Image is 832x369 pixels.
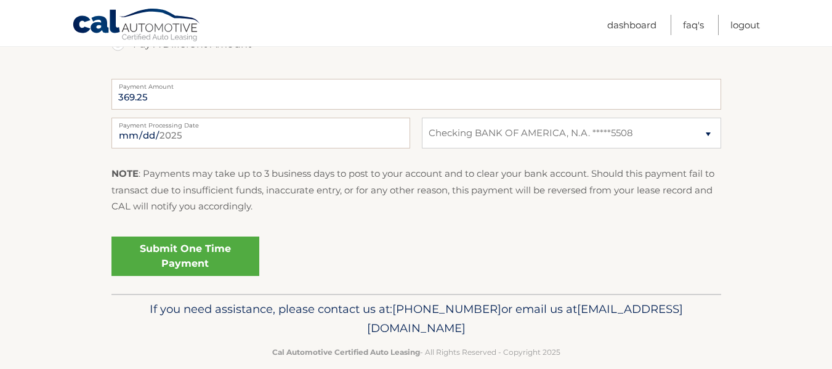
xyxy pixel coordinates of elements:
label: Payment Processing Date [111,118,410,128]
span: [PHONE_NUMBER] [392,302,501,316]
input: Payment Amount [111,79,721,110]
a: Dashboard [607,15,656,35]
strong: NOTE [111,168,139,179]
p: If you need assistance, please contact us at: or email us at [119,299,713,339]
p: - All Rights Reserved - Copyright 2025 [119,346,713,359]
label: Payment Amount [111,79,721,89]
a: Cal Automotive [72,8,201,44]
strong: Cal Automotive Certified Auto Leasing [272,347,420,357]
a: Logout [730,15,760,35]
p: : Payments may take up to 3 business days to post to your account and to clear your bank account.... [111,166,721,214]
a: FAQ's [683,15,704,35]
input: Payment Date [111,118,410,148]
a: Submit One Time Payment [111,237,259,276]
